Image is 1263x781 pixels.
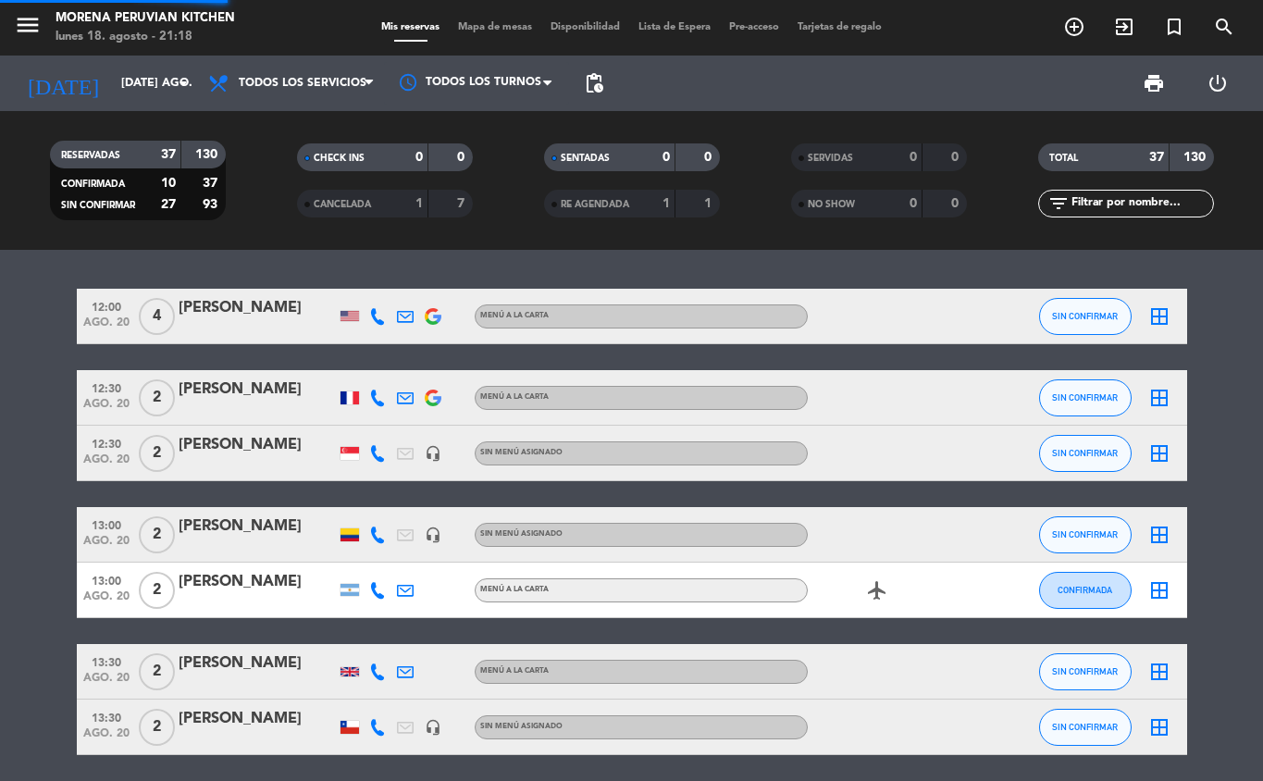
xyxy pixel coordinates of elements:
span: 13:00 [83,569,130,590]
span: Sin menú asignado [480,723,563,730]
span: SIN CONFIRMAR [1052,529,1118,539]
strong: 1 [704,197,715,210]
span: SIN CONFIRMAR [1052,392,1118,403]
span: 13:30 [83,706,130,727]
span: 2 [139,435,175,472]
span: pending_actions [583,72,605,94]
span: CHECK INS [314,154,365,163]
div: [PERSON_NAME] [179,707,336,731]
span: 2 [139,572,175,609]
div: lunes 18. agosto - 21:18 [56,28,235,46]
span: ago. 20 [83,316,130,338]
div: Morena Peruvian Kitchen [56,9,235,28]
span: 12:30 [83,432,130,453]
span: CONFIRMADA [61,180,125,189]
div: [PERSON_NAME] [179,570,336,594]
div: [PERSON_NAME] [179,651,336,676]
span: ago. 20 [83,727,130,749]
span: 2 [139,516,175,553]
span: Mis reservas [372,22,449,32]
span: Mapa de mesas [449,22,541,32]
span: SIN CONFIRMAR [1052,448,1118,458]
div: [PERSON_NAME] [179,378,336,402]
i: border_all [1148,661,1170,683]
div: [PERSON_NAME] [179,296,336,320]
strong: 0 [951,151,962,164]
i: headset_mic [425,445,441,462]
span: ago. 20 [83,453,130,475]
button: SIN CONFIRMAR [1039,516,1132,553]
i: headset_mic [425,527,441,543]
i: border_all [1148,716,1170,738]
button: SIN CONFIRMAR [1039,298,1132,335]
span: SIN CONFIRMAR [1052,311,1118,321]
strong: 0 [704,151,715,164]
span: TOTAL [1049,154,1078,163]
button: SIN CONFIRMAR [1039,709,1132,746]
i: turned_in_not [1163,16,1185,38]
strong: 1 [415,197,423,210]
strong: 0 [457,151,468,164]
span: CONFIRMADA [1058,585,1112,595]
span: 12:00 [83,295,130,316]
span: Tarjetas de regalo [788,22,891,32]
span: print [1143,72,1165,94]
img: google-logo.png [425,308,441,325]
button: SIN CONFIRMAR [1039,653,1132,690]
strong: 37 [161,148,176,161]
span: Pre-acceso [720,22,788,32]
i: exit_to_app [1113,16,1135,38]
span: RESERVADAS [61,151,120,160]
i: border_all [1148,442,1170,465]
i: border_all [1148,579,1170,601]
span: Sin menú asignado [480,449,563,456]
i: power_settings_new [1207,72,1229,94]
button: CONFIRMADA [1039,572,1132,609]
strong: 0 [415,151,423,164]
i: menu [14,11,42,39]
div: [PERSON_NAME] [179,514,336,539]
strong: 0 [662,151,670,164]
i: [DATE] [14,63,112,104]
i: airplanemode_active [866,579,888,601]
span: ago. 20 [83,672,130,693]
span: Lista de Espera [629,22,720,32]
span: Sin menú asignado [480,530,563,538]
i: search [1213,16,1235,38]
span: MENÚ A LA CARTA [480,393,549,401]
i: headset_mic [425,719,441,736]
span: Todos los servicios [239,77,366,90]
span: MENÚ A LA CARTA [480,586,549,593]
span: 2 [139,709,175,746]
span: MENÚ A LA CARTA [480,312,549,319]
span: SIN CONFIRMAR [1052,722,1118,732]
strong: 7 [457,197,468,210]
button: SIN CONFIRMAR [1039,435,1132,472]
strong: 1 [662,197,670,210]
strong: 0 [951,197,962,210]
i: arrow_drop_down [172,72,194,94]
span: NO SHOW [808,200,855,209]
span: RE AGENDADA [561,200,629,209]
span: 2 [139,653,175,690]
input: Filtrar por nombre... [1070,193,1213,214]
strong: 0 [910,151,917,164]
strong: 93 [203,198,221,211]
i: border_all [1148,305,1170,328]
button: SIN CONFIRMAR [1039,379,1132,416]
strong: 10 [161,177,176,190]
i: filter_list [1047,192,1070,215]
button: menu [14,11,42,45]
strong: 27 [161,198,176,211]
strong: 130 [1183,151,1209,164]
span: MENÚ A LA CARTA [480,667,549,675]
strong: 0 [910,197,917,210]
span: 4 [139,298,175,335]
strong: 37 [203,177,221,190]
span: ago. 20 [83,535,130,556]
span: ago. 20 [83,590,130,612]
span: 13:00 [83,514,130,535]
span: 13:30 [83,651,130,672]
span: SIN CONFIRMAR [1052,666,1118,676]
i: border_all [1148,387,1170,409]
